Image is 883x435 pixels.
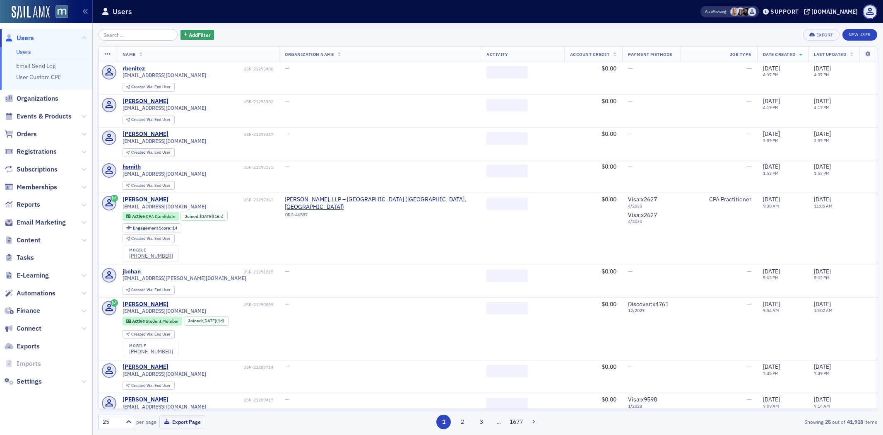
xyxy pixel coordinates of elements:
a: Tasks [5,253,34,262]
span: [DATE] [203,318,216,324]
button: 1 [436,415,451,429]
a: Finance [5,306,40,315]
div: 25 [103,418,121,426]
span: — [747,163,751,170]
a: Email Marketing [5,218,66,227]
strong: 41,918 [845,418,864,425]
button: [DOMAIN_NAME] [804,9,861,15]
span: — [285,97,289,105]
div: (16h) [200,214,224,219]
div: [PERSON_NAME] [123,363,168,371]
span: — [747,97,751,105]
span: Exports [17,342,40,351]
span: [DATE] [814,363,831,370]
span: — [747,65,751,72]
span: Registrations [17,147,57,156]
span: [DATE] [814,97,831,105]
div: USR-21292361 [170,197,273,203]
img: SailAMX [12,6,50,19]
span: Events & Products [17,112,72,121]
span: [DATE] [763,65,780,72]
a: Reports [5,200,40,209]
span: Settings [17,377,42,386]
h1: Users [113,7,132,17]
div: End User [131,288,171,292]
time: 3:59 PM [814,138,830,143]
span: — [285,396,289,403]
span: Engagement Score : [133,225,172,231]
a: [PERSON_NAME] [123,396,168,404]
div: USR-21293408 [146,66,273,72]
div: Active: Active: Student Member [123,317,183,326]
span: [DATE] [814,300,831,308]
span: Student Member [146,318,179,324]
button: Export [803,29,839,41]
a: hsmith [123,163,141,171]
span: E-Learning [17,271,49,280]
span: ‌ [486,165,528,177]
span: Joined : [188,318,204,324]
span: $0.00 [601,65,616,72]
span: Created Via : [131,236,154,241]
div: CPA Practitioner [686,196,751,203]
div: USR-21290899 [170,302,273,307]
span: — [628,363,633,370]
a: New User [842,29,877,41]
div: End User [131,184,171,188]
a: Users [5,34,34,43]
time: 4:19 PM [814,104,830,110]
span: Created Via : [131,117,154,122]
span: $0.00 [601,363,616,370]
span: Connect [17,324,41,333]
div: Created Via: End User [123,330,175,339]
div: Active: Active: CPA Candidate [123,212,179,221]
a: Active Student Member [126,318,178,324]
span: [DATE] [814,163,831,170]
a: Exports [5,342,40,351]
span: ‌ [486,198,528,210]
span: — [747,300,751,308]
a: Events & Products [5,112,72,121]
span: [EMAIL_ADDRESS][DOMAIN_NAME] [123,203,206,210]
span: Imports [17,359,41,368]
label: per page [136,418,156,425]
div: Engagement Score: 14 [123,223,181,232]
div: Joined: 2025-09-01 00:00:00 [184,317,229,326]
span: [DATE] [200,213,213,219]
div: [PERSON_NAME] [123,130,168,138]
input: Search… [99,29,178,41]
time: 9:14 AM [814,403,830,409]
span: — [747,363,751,370]
span: Job Type [730,51,751,57]
a: [PERSON_NAME] [123,301,168,308]
span: — [285,300,289,308]
span: Created Via : [131,183,154,188]
span: Viewing [705,9,726,15]
span: — [747,130,751,138]
span: Subscriptions [17,165,58,174]
a: Settings [5,377,42,386]
div: Export [816,33,833,37]
a: jbohan [123,268,141,275]
div: End User [131,237,171,241]
a: Registrations [5,147,57,156]
span: [DATE] [814,130,831,138]
div: Showing out of items [623,418,877,425]
span: Emily Trott [730,7,739,16]
time: 4:37 PM [763,72,779,77]
time: 5:03 PM [814,275,830,280]
span: CPA Candidate [146,213,176,219]
span: Active [132,318,146,324]
span: Add Filter [189,31,211,39]
a: Subscriptions [5,165,58,174]
span: ‌ [486,302,528,314]
a: Users [16,48,31,56]
div: USR-21293317 [170,132,273,137]
a: [PERSON_NAME] [123,98,168,105]
div: USR-21293131 [142,164,273,170]
div: Joined: 2025-09-02 00:00:00 [180,212,228,221]
span: Account Credit [570,51,609,57]
span: 4 / 2030 [628,203,675,209]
